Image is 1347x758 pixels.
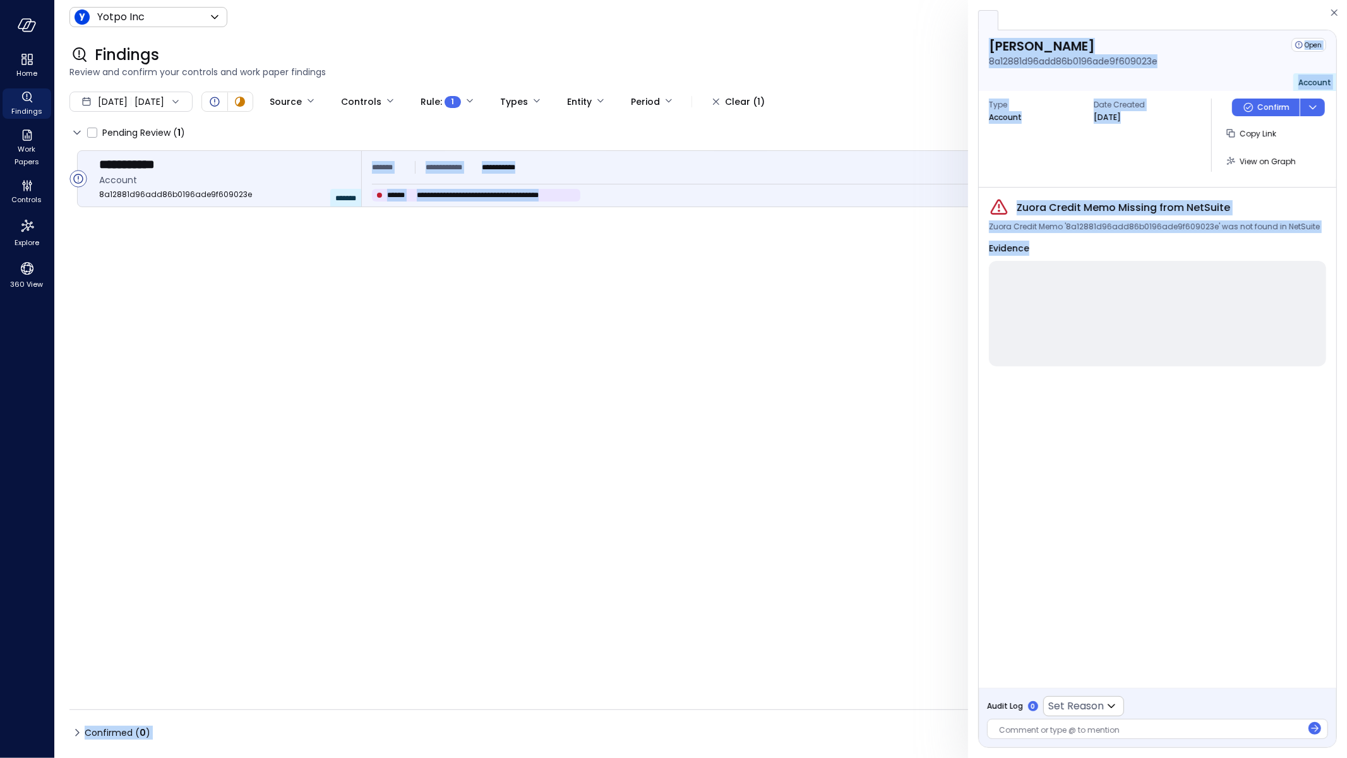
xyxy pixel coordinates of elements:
div: Open [69,170,87,188]
div: Explore [3,215,51,250]
span: 1 [452,95,455,108]
div: In Progress [232,94,248,109]
span: Zuora Credit Memo '8a12881d96add86b0196ade9f609023e' was not found in NetSuite [989,220,1320,233]
span: Evidence [989,242,1029,255]
div: ( ) [173,126,185,140]
span: Confirmed [85,723,150,743]
span: Findings [95,45,159,65]
button: View on Graph [1222,150,1301,172]
span: Explore [15,236,39,249]
div: Clear (1) [725,94,765,110]
span: Zuora Credit Memo Missing from NetSuite [1017,200,1230,215]
p: [PERSON_NAME] [989,38,1158,54]
div: Work Papers [3,126,51,169]
span: Audit Log [987,700,1023,713]
div: Controls [3,177,51,207]
div: Rule : [421,91,461,112]
span: 0 [140,726,146,739]
span: Account [1298,77,1331,88]
button: Clear (1) [702,91,775,112]
p: Set Reason [1048,699,1104,714]
span: Review and confirm your controls and work paper findings [69,65,1332,79]
span: Home [16,67,37,80]
span: View on Graph [1240,156,1296,167]
div: ( ) [135,726,150,740]
button: dropdown-icon-button [1300,99,1325,116]
div: Period [631,91,660,112]
span: Findings [11,105,42,117]
span: Date Created [1094,99,1188,111]
p: [DATE] [1094,111,1121,124]
span: Copy Link [1240,128,1276,139]
div: Open [1291,38,1326,52]
div: Home [3,51,51,81]
div: Button group with a nested menu [1232,99,1325,116]
button: Confirm [1232,99,1300,116]
div: Findings [3,88,51,119]
div: 360 View [3,258,51,292]
span: Account [99,173,351,187]
p: Yotpo Inc [97,9,145,25]
span: Controls [12,193,42,206]
p: 8a12881d96add86b0196ade9f609023e [989,54,1158,68]
p: 0 [1031,702,1036,711]
p: Confirm [1257,101,1290,114]
span: Type [989,99,1084,111]
span: [DATE] [98,95,128,109]
span: 360 View [11,278,44,291]
img: Icon [75,9,90,25]
button: Copy Link [1222,123,1281,144]
span: Work Papers [8,143,46,168]
p: Account [989,111,1022,124]
div: Types [500,91,528,112]
div: Source [270,91,302,112]
div: Open [207,94,222,109]
span: 1 [177,126,181,139]
span: Pending Review [102,123,185,143]
div: Controls [341,91,381,112]
span: 8a12881d96add86b0196ade9f609023e [99,188,351,201]
div: Entity [567,91,592,112]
